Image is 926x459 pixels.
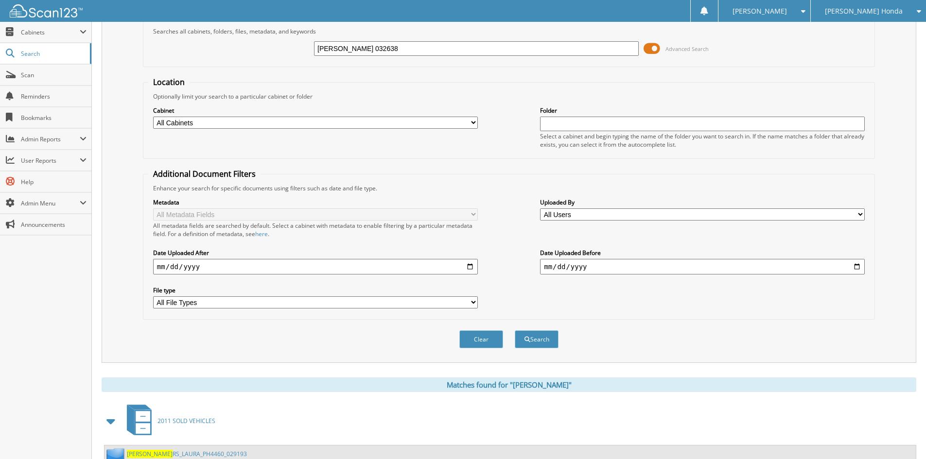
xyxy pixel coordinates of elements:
[127,450,247,458] a: [PERSON_NAME]RS_LAURA_PH4460_029193
[540,259,865,274] input: end
[21,92,87,101] span: Reminders
[157,417,215,425] span: 2011 SOLD VEHICLES
[21,28,80,36] span: Cabinets
[665,45,709,52] span: Advanced Search
[148,184,870,192] div: Enhance your search for specific documents using filters such as date and file type.
[121,402,215,440] a: 2011 SOLD VEHICLES
[148,77,190,87] legend: Location
[10,4,83,17] img: scan123-logo-white.svg
[148,27,870,35] div: Searches all cabinets, folders, files, metadata, and keywords
[153,198,478,206] label: Metadata
[153,221,478,238] div: All metadata fields are searched by default. Select a cabinet with metadata to enable filtering b...
[21,50,85,58] span: Search
[21,178,87,186] span: Help
[148,92,870,101] div: Optionally limit your search to a particular cabinet or folder
[540,198,865,206] label: Uploaded By
[540,249,865,257] label: Date Uploaded Before
[153,249,478,257] label: Date Uploaded After
[21,221,87,229] span: Announcements
[153,106,478,115] label: Cabinet
[825,8,903,14] span: [PERSON_NAME] Honda
[102,377,916,392] div: Matches found for "[PERSON_NAME]"
[153,286,478,294] label: File type
[733,8,787,14] span: [PERSON_NAME]
[459,330,503,348] button: Clear
[127,450,173,458] span: [PERSON_NAME]
[540,106,865,115] label: Folder
[877,412,926,459] iframe: Chat Widget
[540,132,865,149] div: Select a cabinet and begin typing the name of the folder you want to search in. If the name match...
[21,135,80,143] span: Admin Reports
[153,259,478,274] input: start
[255,230,268,238] a: here
[21,199,80,207] span: Admin Menu
[21,114,87,122] span: Bookmarks
[21,156,80,165] span: User Reports
[515,330,559,348] button: Search
[148,169,261,179] legend: Additional Document Filters
[21,71,87,79] span: Scan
